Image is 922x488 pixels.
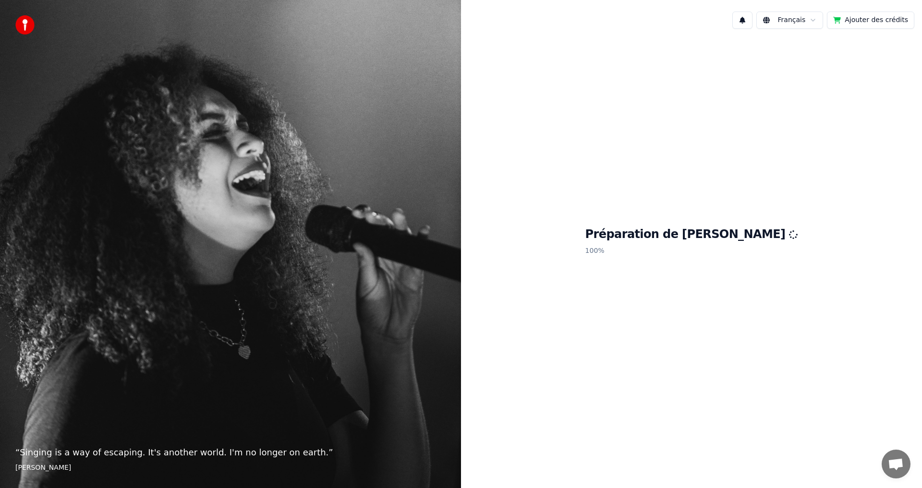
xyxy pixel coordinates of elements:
p: 100 % [585,242,798,260]
a: Ouvrir le chat [882,450,910,478]
button: Ajouter des crédits [827,12,914,29]
img: youka [15,15,35,35]
p: “ Singing is a way of escaping. It's another world. I'm no longer on earth. ” [15,446,446,459]
footer: [PERSON_NAME] [15,463,446,473]
h1: Préparation de [PERSON_NAME] [585,227,798,242]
